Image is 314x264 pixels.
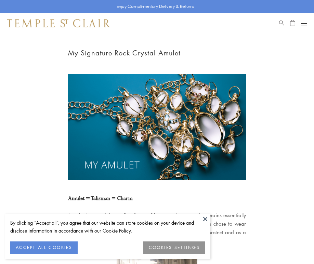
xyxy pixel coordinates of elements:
img: tt1-banner.png [68,74,246,180]
h1: My Signature Rock Crystal Amulet [68,47,246,58]
button: COOKIES SETTINGS [143,241,205,254]
iframe: Gorgias live chat messenger [283,235,307,257]
button: Open navigation [301,19,307,27]
div: By clicking “Accept all”, you agree that our website can store cookies on your device and disclos... [10,219,205,235]
img: Temple St. Clair [7,19,110,27]
p: Jewelry is one of the earliest forms of human adornment. It remains essentially a tribal art that... [68,211,246,245]
button: ACCEPT ALL COOKIES [10,241,78,254]
a: Open Shopping Bag [290,19,295,27]
a: Search [279,19,284,27]
p: Enjoy Complimentary Delivery & Returns [117,3,194,10]
strong: Amulet = Talisman = Charm [68,195,133,202]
